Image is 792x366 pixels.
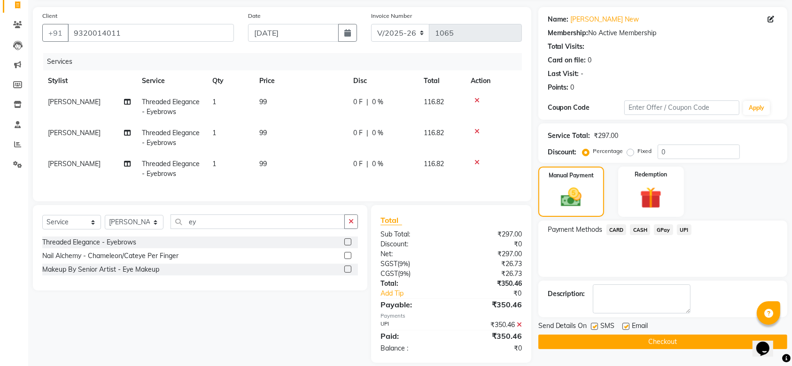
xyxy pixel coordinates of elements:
[451,320,528,330] div: ₹350.46
[571,15,639,24] a: [PERSON_NAME] New
[48,160,101,168] span: [PERSON_NAME]
[42,251,179,261] div: Nail Alchemy - Chameleon/Cateye Per Finger
[373,249,451,259] div: Net:
[373,289,464,298] a: Add Tip
[549,171,594,180] label: Manual Payment
[42,12,57,20] label: Client
[207,70,254,91] th: Qty
[593,147,623,155] label: Percentage
[373,330,451,342] div: Paid:
[373,299,451,310] div: Payable:
[373,229,451,239] div: Sub Total:
[353,159,363,169] span: 0 F
[465,70,522,91] th: Action
[43,53,529,70] div: Services
[259,160,267,168] span: 99
[548,83,569,92] div: Points:
[353,97,363,107] span: 0 F
[654,224,673,235] span: GPay
[538,335,787,349] button: Checkout
[171,214,345,229] input: Search or Scan
[418,70,465,91] th: Total
[373,259,451,269] div: ( )
[42,70,136,91] th: Stylist
[373,320,451,330] div: UPI
[451,330,528,342] div: ₹350.46
[142,98,200,116] span: Threaded Elegance - Eyebrows
[630,224,650,235] span: CASH
[42,24,69,42] button: +91
[606,224,627,235] span: CARD
[68,24,234,42] input: Search by Name/Mobile/Email/Code
[451,239,528,249] div: ₹0
[548,55,586,65] div: Card on file:
[400,270,409,277] span: 9%
[677,224,691,235] span: UPI
[373,239,451,249] div: Discount:
[380,259,397,268] span: SGST
[548,289,585,299] div: Description:
[548,69,579,79] div: Last Visit:
[451,229,528,239] div: ₹297.00
[624,100,739,115] input: Enter Offer / Coupon Code
[451,249,528,259] div: ₹297.00
[635,170,667,179] label: Redemption
[372,97,383,107] span: 0 %
[451,279,528,289] div: ₹350.46
[638,147,652,155] label: Fixed
[548,225,603,235] span: Payment Methods
[212,98,216,106] span: 1
[380,215,402,225] span: Total
[372,128,383,138] span: 0 %
[548,131,590,141] div: Service Total:
[743,101,770,115] button: Apply
[601,321,615,333] span: SMS
[142,160,200,178] span: Threaded Elegance - Eyebrows
[548,147,577,157] div: Discount:
[366,97,368,107] span: |
[259,98,267,106] span: 99
[48,129,101,137] span: [PERSON_NAME]
[366,159,368,169] span: |
[212,129,216,137] span: 1
[588,55,592,65] div: 0
[212,160,216,168] span: 1
[451,259,528,269] div: ₹26.73
[571,83,575,92] div: 0
[554,185,588,209] img: _cash.svg
[451,269,528,279] div: ₹26.73
[581,69,584,79] div: -
[259,129,267,137] span: 99
[424,98,444,106] span: 116.82
[373,279,451,289] div: Total:
[633,184,668,211] img: _gift.svg
[632,321,648,333] span: Email
[42,237,136,247] div: Threaded Elegance - Eyebrows
[353,128,363,138] span: 0 F
[380,312,522,320] div: Payments
[424,160,444,168] span: 116.82
[348,70,418,91] th: Disc
[451,299,528,310] div: ₹350.46
[548,15,569,24] div: Name:
[548,28,589,38] div: Membership:
[42,265,159,274] div: Makeup By Senior Artist - Eye Makeup
[464,289,529,298] div: ₹0
[366,128,368,138] span: |
[373,343,451,353] div: Balance :
[380,269,398,278] span: CGST
[142,129,200,147] span: Threaded Elegance - Eyebrows
[372,159,383,169] span: 0 %
[48,98,101,106] span: [PERSON_NAME]
[548,103,624,113] div: Coupon Code
[753,328,783,357] iframe: chat widget
[248,12,261,20] label: Date
[373,269,451,279] div: ( )
[594,131,619,141] div: ₹297.00
[451,343,528,353] div: ₹0
[548,42,585,52] div: Total Visits:
[538,321,587,333] span: Send Details On
[254,70,348,91] th: Price
[399,260,408,267] span: 9%
[548,28,778,38] div: No Active Membership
